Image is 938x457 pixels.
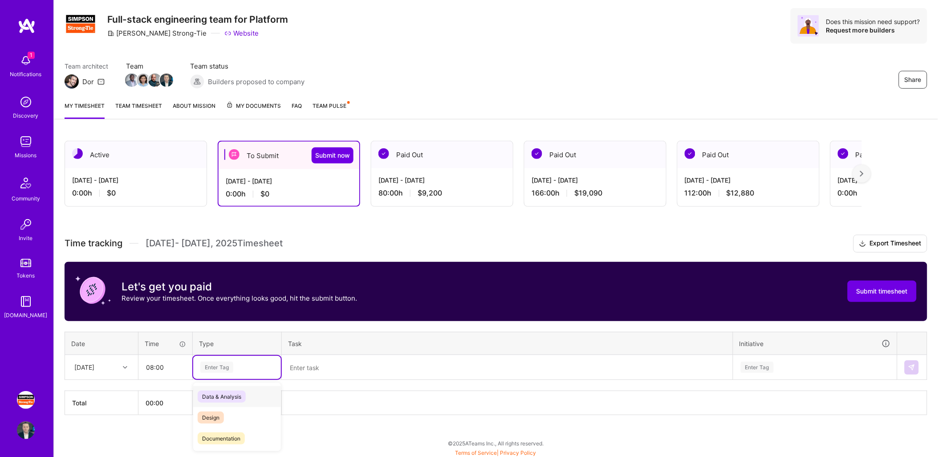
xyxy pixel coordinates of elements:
[149,73,161,88] a: Team Member Avatar
[17,93,35,111] img: discovery
[685,188,812,198] div: 112:00 h
[378,148,389,159] img: Paid Out
[4,310,48,320] div: [DOMAIN_NAME]
[198,412,224,424] span: Design
[97,78,105,85] i: icon Mail
[107,14,288,25] h3: Full-stack engineering team for Platform
[148,73,162,87] img: Team Member Avatar
[848,281,917,302] button: Submit timesheet
[17,52,35,69] img: bell
[115,101,162,119] a: Team timesheet
[17,216,35,233] img: Invite
[123,365,127,370] i: icon Chevron
[899,71,927,89] button: Share
[139,355,192,379] input: HH:MM
[190,74,204,89] img: Builders proposed to company
[17,293,35,310] img: guide book
[315,151,350,160] span: Submit now
[13,111,39,120] div: Discovery
[678,141,819,168] div: Paid Out
[107,29,207,38] div: [PERSON_NAME] Strong-Tie
[146,238,283,249] span: [DATE] - [DATE] , 2025 Timesheet
[107,188,116,198] span: $0
[17,421,35,439] img: User Avatar
[122,280,357,294] h3: Let's get you paid
[125,73,138,87] img: Team Member Avatar
[313,102,346,109] span: Team Pulse
[313,101,349,119] a: Team Pulse
[137,73,150,87] img: Team Member Avatar
[198,391,246,403] span: Data & Analysis
[173,101,215,119] a: About Mission
[126,73,138,88] a: Team Member Avatar
[905,75,922,84] span: Share
[260,189,269,199] span: $0
[532,188,659,198] div: 166:00 h
[19,233,33,243] div: Invite
[292,101,302,119] a: FAQ
[75,273,111,308] img: coin
[15,391,37,409] a: Simpson Strong-Tie: Full-stack engineering team for Platform
[28,52,35,59] span: 1
[826,26,920,34] div: Request more builders
[857,287,908,296] span: Submit timesheet
[378,175,506,185] div: [DATE] - [DATE]
[418,188,442,198] span: $9,200
[282,332,733,355] th: Task
[72,175,199,185] div: [DATE] - [DATE]
[226,101,281,119] a: My Documents
[17,391,35,409] img: Simpson Strong-Tie: Full-stack engineering team for Platform
[371,141,513,168] div: Paid Out
[65,8,97,40] img: Company Logo
[65,61,108,71] span: Team architect
[12,194,40,203] div: Community
[226,189,352,199] div: 0:00 h
[208,77,305,86] span: Builders proposed to company
[10,69,42,79] div: Notifications
[741,360,774,374] div: Enter Tag
[838,148,849,159] img: Paid Out
[65,74,79,89] img: Team Architect
[200,360,233,374] div: Enter Tag
[229,149,240,160] img: To Submit
[17,271,35,280] div: Tokens
[312,147,353,163] button: Submit now
[145,339,186,348] div: Time
[908,364,915,371] img: Submit
[18,18,36,34] img: logo
[532,148,542,159] img: Paid Out
[72,148,83,159] img: Active
[574,188,602,198] span: $19,090
[161,73,172,88] a: Team Member Avatar
[193,332,282,355] th: Type
[65,101,105,119] a: My timesheet
[198,433,245,445] span: Documentation
[122,294,357,303] p: Review your timesheet. Once everything looks good, hit the submit button.
[74,363,94,372] div: [DATE]
[860,171,864,177] img: right
[160,73,173,87] img: Team Member Avatar
[15,151,37,160] div: Missions
[65,391,138,415] th: Total
[455,449,536,456] span: |
[685,175,812,185] div: [DATE] - [DATE]
[378,188,506,198] div: 80:00 h
[190,61,305,71] span: Team status
[219,142,359,169] div: To Submit
[82,77,94,86] div: Dor
[739,339,891,349] div: Initiative
[65,332,138,355] th: Date
[859,239,866,249] i: icon Download
[53,432,938,454] div: © 2025 ATeams Inc., All rights reserved.
[798,15,819,37] img: Avatar
[853,235,927,253] button: Export Timesheet
[727,188,755,198] span: $12,880
[826,17,920,26] div: Does this mission need support?
[72,188,199,198] div: 0:00 h
[524,141,666,168] div: Paid Out
[20,259,31,267] img: tokens
[532,175,659,185] div: [DATE] - [DATE]
[685,148,695,159] img: Paid Out
[138,391,193,415] th: 00:00
[65,238,122,249] span: Time tracking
